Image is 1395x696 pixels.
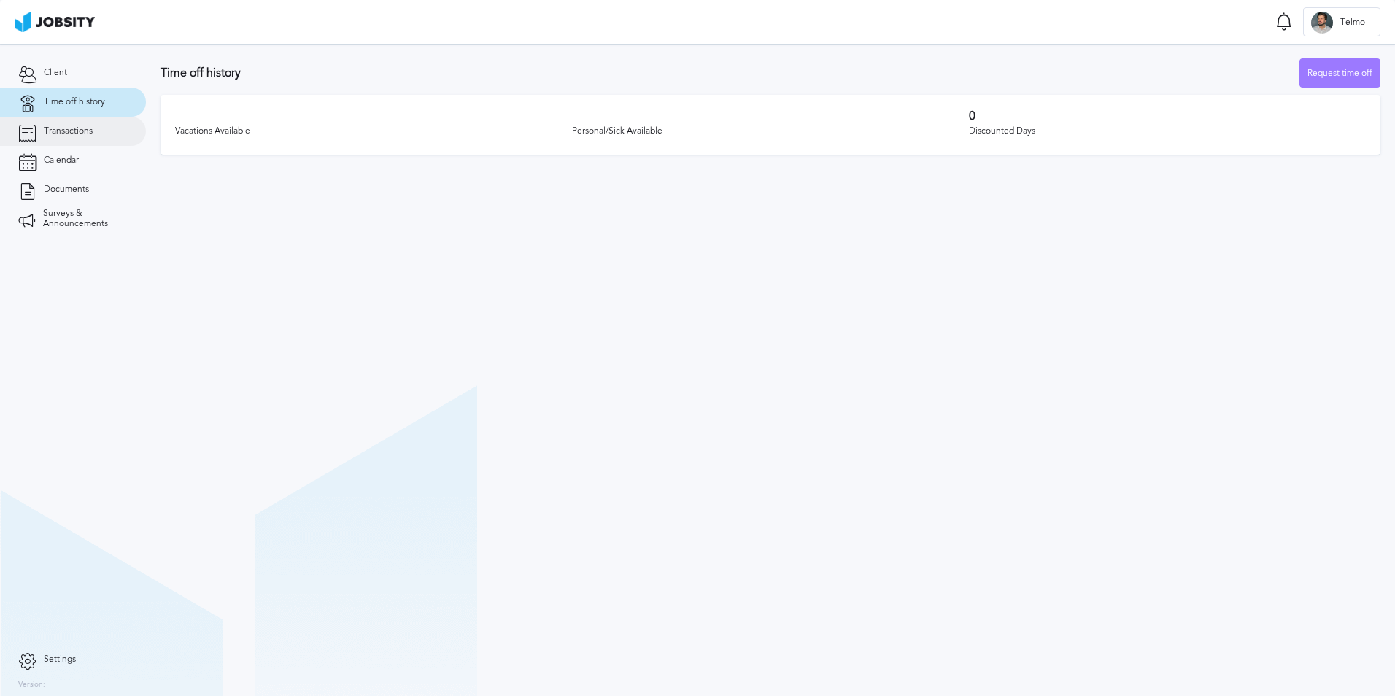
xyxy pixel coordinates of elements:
button: Request time off [1299,58,1380,88]
span: Calendar [44,155,79,166]
span: Time off history [44,97,105,107]
div: Vacations Available [175,126,572,136]
img: ab4bad089aa723f57921c736e9817d99.png [15,12,95,32]
h3: Time off history [161,66,1299,80]
span: Client [44,68,67,78]
h3: 0 [969,109,1366,123]
label: Version: [18,681,45,689]
div: Personal/Sick Available [572,126,969,136]
div: Request time off [1300,59,1380,88]
span: Surveys & Announcements [43,209,128,229]
span: Documents [44,185,89,195]
div: Discounted Days [969,126,1366,136]
span: Settings [44,654,76,665]
button: TTelmo [1303,7,1380,36]
span: Telmo [1333,18,1372,28]
span: Transactions [44,126,93,136]
div: T [1311,12,1333,34]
